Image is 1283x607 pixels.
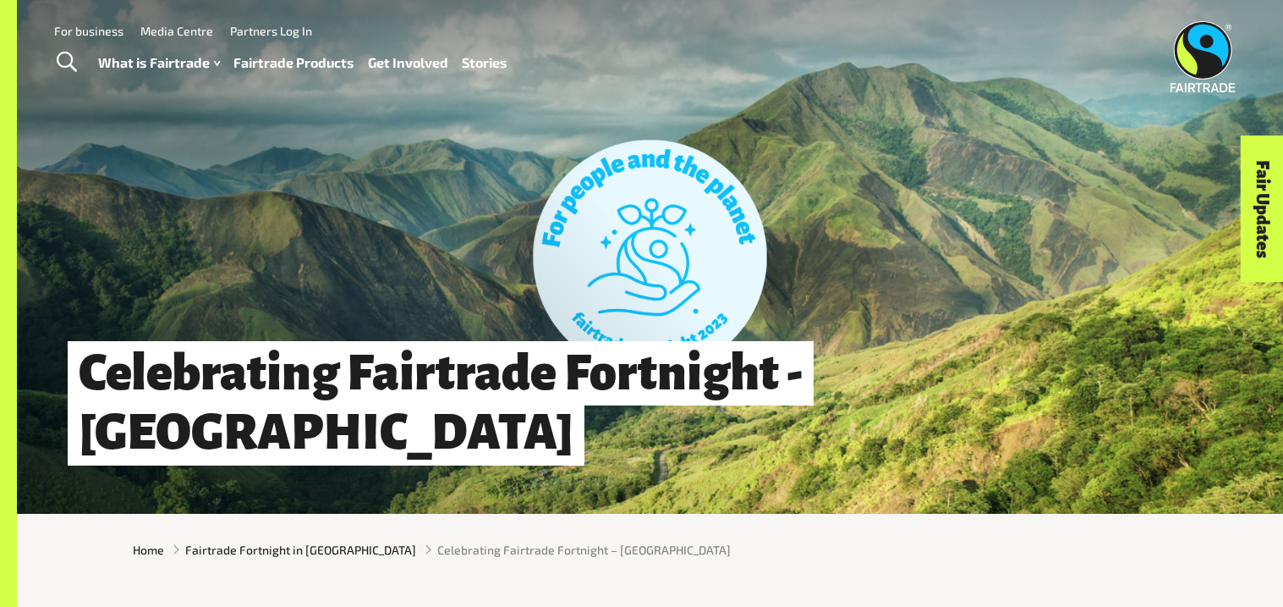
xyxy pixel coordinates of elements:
a: Toggle Search [46,41,87,84]
a: Home [133,541,164,559]
a: Partners Log In [230,24,312,38]
h1: Celebrating Fairtrade Fortnight - [GEOGRAPHIC_DATA] [68,341,814,466]
span: Celebrating Fairtrade Fortnight – [GEOGRAPHIC_DATA] [437,541,731,559]
a: Fairtrade Products [233,51,354,75]
a: What is Fairtrade [98,51,220,75]
a: Stories [462,51,507,75]
a: For business [54,24,123,38]
a: Get Involved [368,51,448,75]
img: Fairtrade Australia New Zealand logo [1171,21,1236,92]
a: Media Centre [140,24,213,38]
a: Fairtrade Fortnight in [GEOGRAPHIC_DATA] [185,541,416,559]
